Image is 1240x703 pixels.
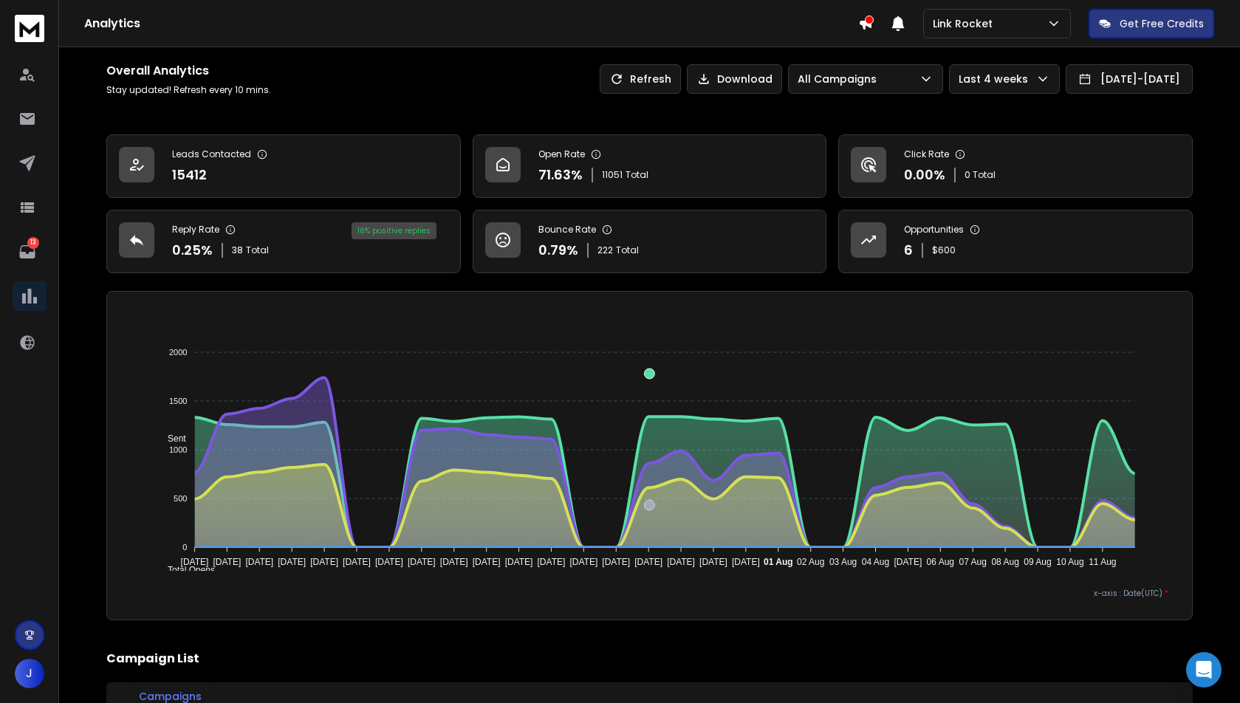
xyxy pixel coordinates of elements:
p: Last 4 weeks [959,72,1034,86]
button: J [15,659,44,688]
tspan: [DATE] [634,557,662,567]
p: Link Rocket [933,16,998,31]
tspan: [DATE] [246,557,274,567]
tspan: [DATE] [343,557,371,567]
tspan: [DATE] [505,557,533,567]
span: 38 [232,244,243,256]
span: 222 [597,244,613,256]
a: Leads Contacted15412 [106,134,461,198]
tspan: [DATE] [440,557,468,567]
button: Download [687,64,782,94]
tspan: 1000 [169,445,187,454]
span: Sent [157,433,186,444]
tspan: [DATE] [667,557,695,567]
p: Opportunities [904,224,964,236]
img: logo [15,15,44,42]
tspan: 10 Aug [1056,557,1083,567]
p: 15412 [172,165,207,185]
a: Click Rate0.00%0 Total [838,134,1193,198]
tspan: 11 Aug [1089,557,1116,567]
tspan: 1500 [169,397,187,405]
p: All Campaigns [798,72,883,86]
p: Open Rate [538,148,585,160]
p: 13 [27,237,39,249]
p: Bounce Rate [538,224,596,236]
tspan: 02 Aug [797,557,824,567]
tspan: 08 Aug [992,557,1019,567]
span: Total [626,169,648,181]
p: Click Rate [904,148,949,160]
p: 6 [904,240,913,261]
span: Total [616,244,639,256]
tspan: 04 Aug [862,557,889,567]
tspan: 500 [174,494,187,503]
p: Leads Contacted [172,148,251,160]
tspan: [DATE] [278,557,306,567]
tspan: [DATE] [602,557,630,567]
tspan: 0 [182,543,187,552]
span: 11051 [602,169,623,181]
tspan: 03 Aug [829,557,857,567]
tspan: [DATE] [473,557,501,567]
button: Get Free Credits [1089,9,1214,38]
tspan: [DATE] [732,557,760,567]
h1: Analytics [84,15,858,32]
p: Refresh [630,72,671,86]
tspan: [DATE] [699,557,727,567]
h1: Overall Analytics [106,62,271,80]
tspan: [DATE] [181,557,209,567]
div: Open Intercom Messenger [1186,652,1222,687]
tspan: 01 Aug [764,557,793,567]
tspan: [DATE] [894,557,922,567]
tspan: [DATE] [408,557,436,567]
p: $ 600 [932,244,956,256]
p: 71.63 % [538,165,583,185]
div: 16 % positive replies [352,222,436,239]
p: Download [717,72,773,86]
a: Opportunities6$600 [838,210,1193,273]
tspan: [DATE] [538,557,566,567]
a: 13 [13,237,42,267]
tspan: [DATE] [310,557,338,567]
a: Reply Rate0.25%38Total16% positive replies [106,210,461,273]
p: Get Free Credits [1120,16,1204,31]
tspan: 2000 [169,348,187,357]
tspan: [DATE] [213,557,242,567]
p: 0.79 % [538,240,578,261]
tspan: 09 Aug [1024,557,1051,567]
button: [DATE]-[DATE] [1066,64,1193,94]
h2: Campaign List [106,650,1193,668]
a: Open Rate71.63%11051Total [473,134,827,198]
span: Total [246,244,269,256]
p: 0.25 % [172,240,213,261]
tspan: 07 Aug [959,557,987,567]
tspan: [DATE] [375,557,403,567]
p: 0.00 % [904,165,945,185]
p: 0 Total [965,169,996,181]
tspan: 06 Aug [927,557,954,567]
button: Refresh [600,64,681,94]
p: Stay updated! Refresh every 10 mins. [106,84,271,96]
tspan: [DATE] [570,557,598,567]
span: Total Opens [157,565,215,575]
p: x-axis : Date(UTC) [131,588,1168,599]
a: Bounce Rate0.79%222Total [473,210,827,273]
p: Reply Rate [172,224,219,236]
